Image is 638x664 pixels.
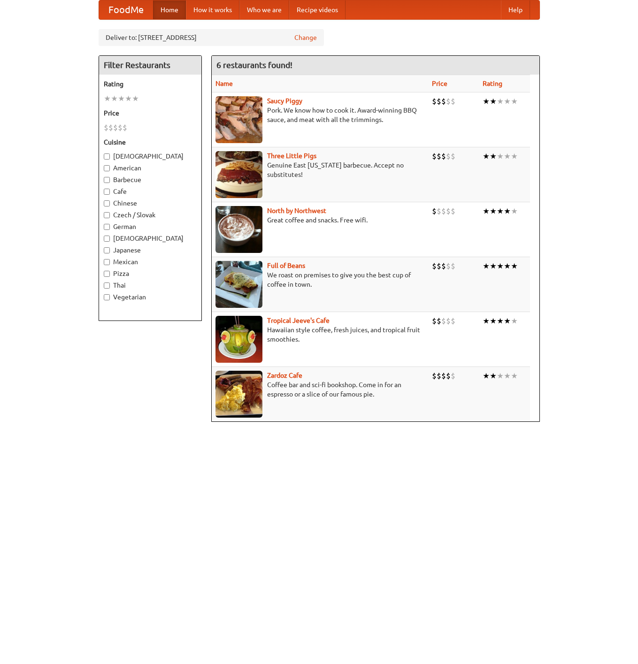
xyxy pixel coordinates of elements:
img: north.jpg [215,206,262,253]
label: Thai [104,281,197,290]
li: ★ [497,316,504,326]
p: Great coffee and snacks. Free wifi. [215,215,425,225]
li: $ [104,122,108,133]
li: $ [446,371,451,381]
a: Price [432,80,447,87]
label: [DEMOGRAPHIC_DATA] [104,152,197,161]
li: $ [441,261,446,271]
p: Pork. We know how to cook it. Award-winning BBQ sauce, and meat with all the trimmings. [215,106,425,124]
li: ★ [504,151,511,161]
li: $ [437,316,441,326]
input: Vegetarian [104,294,110,300]
li: $ [451,206,455,216]
li: ★ [504,371,511,381]
a: Rating [483,80,502,87]
input: Japanese [104,247,110,253]
li: $ [446,206,451,216]
li: ★ [511,316,518,326]
input: Barbecue [104,177,110,183]
li: ★ [511,151,518,161]
li: $ [437,261,441,271]
a: Tropical Jeeve's Cafe [267,317,330,324]
li: ★ [490,151,497,161]
li: ★ [511,96,518,107]
li: ★ [483,371,490,381]
li: ★ [483,96,490,107]
li: $ [432,96,437,107]
li: $ [432,151,437,161]
li: ★ [511,206,518,216]
li: ★ [504,206,511,216]
li: ★ [497,151,504,161]
li: ★ [497,96,504,107]
a: North by Northwest [267,207,326,214]
li: ★ [504,261,511,271]
a: How it works [186,0,239,19]
label: Vegetarian [104,292,197,302]
a: Name [215,80,233,87]
li: ★ [490,96,497,107]
li: ★ [511,371,518,381]
input: Mexican [104,259,110,265]
label: Chinese [104,198,197,208]
a: Change [294,33,317,42]
p: Genuine East [US_STATE] barbecue. Accept no substitutes! [215,160,425,179]
li: ★ [490,371,497,381]
li: $ [432,371,437,381]
li: $ [451,96,455,107]
li: $ [441,151,446,161]
li: ★ [504,316,511,326]
input: German [104,224,110,230]
li: $ [437,206,441,216]
li: $ [437,371,441,381]
img: beans.jpg [215,261,262,308]
li: ★ [483,206,490,216]
h5: Rating [104,79,197,89]
li: ★ [483,316,490,326]
label: [DEMOGRAPHIC_DATA] [104,234,197,243]
li: $ [441,206,446,216]
label: Mexican [104,257,197,267]
a: Full of Beans [267,262,305,269]
a: Home [153,0,186,19]
li: $ [441,371,446,381]
li: ★ [125,93,132,104]
li: ★ [483,261,490,271]
a: FoodMe [99,0,153,19]
a: Zardoz Cafe [267,372,302,379]
img: saucy.jpg [215,96,262,143]
label: American [104,163,197,173]
li: ★ [132,93,139,104]
li: ★ [483,151,490,161]
li: ★ [497,371,504,381]
li: $ [108,122,113,133]
li: ★ [118,93,125,104]
li: $ [446,316,451,326]
input: Cafe [104,189,110,195]
li: $ [441,96,446,107]
li: ★ [511,261,518,271]
a: Three Little Pigs [267,152,316,160]
li: $ [451,261,455,271]
p: Coffee bar and sci-fi bookshop. Come in for an espresso or a slice of our famous pie. [215,380,425,399]
label: German [104,222,197,231]
h5: Price [104,108,197,118]
h5: Cuisine [104,137,197,147]
input: [DEMOGRAPHIC_DATA] [104,153,110,160]
label: Cafe [104,187,197,196]
img: zardoz.jpg [215,371,262,418]
li: $ [118,122,123,133]
li: ★ [490,206,497,216]
li: $ [451,371,455,381]
label: Pizza [104,269,197,278]
a: Help [501,0,530,19]
li: $ [432,316,437,326]
a: Saucy Piggy [267,97,302,105]
input: American [104,165,110,171]
img: littlepigs.jpg [215,151,262,198]
li: ★ [497,261,504,271]
li: $ [446,96,451,107]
